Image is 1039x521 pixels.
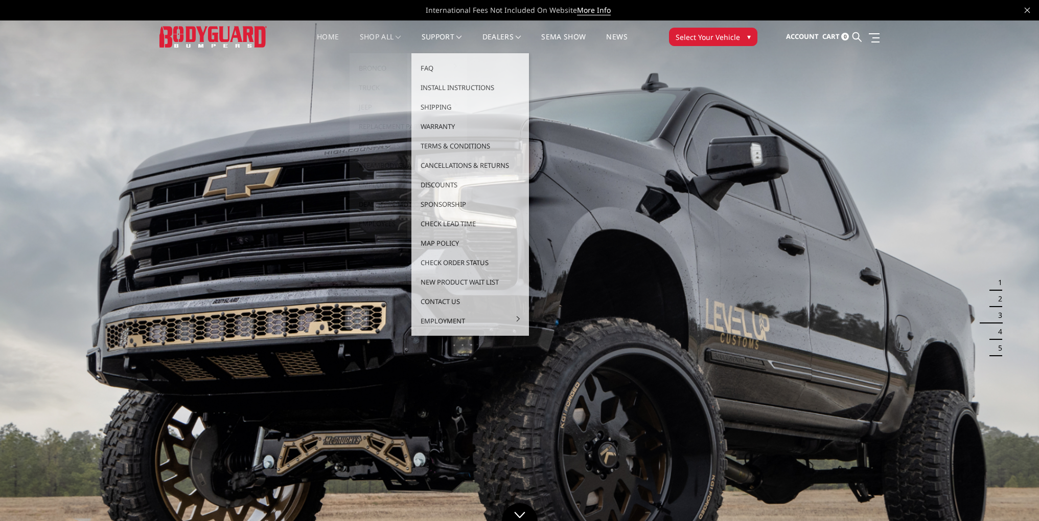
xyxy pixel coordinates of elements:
span: 0 [841,33,849,40]
a: Warranty [415,117,525,136]
a: Account [786,23,819,51]
a: Install Instructions [415,78,525,97]
span: ▾ [747,31,751,42]
a: Jeep [354,97,463,117]
button: 2 of 5 [992,291,1002,307]
a: New Product Wait List [415,272,525,292]
a: Contact Us [415,292,525,311]
a: Employment [415,311,525,331]
a: Bronco [354,58,463,78]
a: Cart 0 [822,23,849,51]
button: 3 of 5 [992,307,1002,323]
a: Home [317,33,339,53]
a: Click to Down [502,503,538,521]
span: Cart [822,32,840,41]
a: Check Order Status [415,253,525,272]
a: FAQ [415,58,525,78]
a: Dealer Promotional Items [354,194,463,214]
a: Accessories [354,136,463,156]
a: Support [422,33,462,53]
a: More Info [577,5,611,15]
img: BODYGUARD BUMPERS [159,26,267,47]
a: Check Lead Time [415,214,525,233]
a: Employee [354,175,463,194]
button: 4 of 5 [992,323,1002,340]
a: Truck [354,78,463,97]
span: Select Your Vehicle [676,32,740,42]
a: #TeamBodyguard Gear [354,156,463,175]
a: Cancellations & Returns [415,156,525,175]
a: Employees [354,214,463,233]
span: Account [786,32,819,41]
a: Replacement Parts [354,117,463,136]
a: Sponsorship [415,194,525,214]
a: Terms & Conditions [415,136,525,156]
a: MAP Policy [415,233,525,253]
button: Select Your Vehicle [669,28,757,46]
a: News [606,33,627,53]
a: Shipping [415,97,525,117]
a: shop all [360,33,401,53]
button: 5 of 5 [992,340,1002,356]
a: Dealers [482,33,521,53]
a: SEMA Show [541,33,586,53]
button: 1 of 5 [992,274,1002,291]
a: Discounts [415,175,525,194]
